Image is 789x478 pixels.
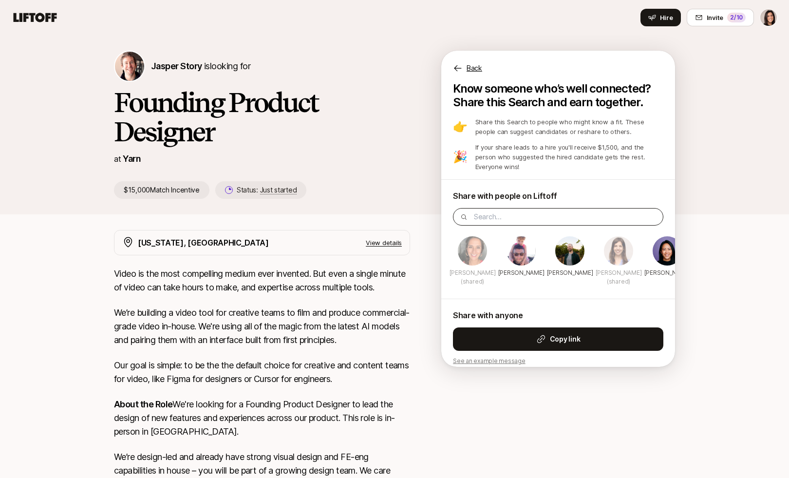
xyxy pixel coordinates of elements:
p: Share with anyone [453,309,663,322]
p: [PERSON_NAME] (shared) [450,268,496,286]
p: Back [467,62,482,74]
button: Hire [640,9,681,26]
img: Lia Siebert [458,236,487,266]
img: Jasper Story [115,52,144,81]
div: Christina White [648,235,687,281]
div: Lia Siebert (shared) [453,235,492,290]
input: Search... [474,211,657,223]
img: Christina White [653,236,682,266]
img: Alex Rainert [507,236,536,266]
p: See an example message [453,357,663,365]
p: If your share leads to a hire you'll receive $1,500, and the person who suggested the hired candi... [475,142,663,172]
p: Video is the most compelling medium ever invented. But even a single minute of video can take hou... [114,267,410,294]
p: We’re building a video tool for creative teams to film and produce commercial-grade video in-hous... [114,306,410,347]
img: Eleanor Morgan [760,9,777,26]
button: Invite2/10 [687,9,754,26]
p: is looking for [151,59,250,73]
span: Just started [260,186,297,194]
strong: Copy link [550,333,580,345]
p: 🎉 [453,151,468,163]
div: Basile Senesi [550,235,589,281]
a: Yarn [123,153,141,164]
p: Share this Search to people who might know a fit. These people can suggest candidates or reshare ... [475,117,663,136]
p: Know someone who’s well connected? Share this Search and earn together. [453,82,663,109]
p: Status: [237,184,297,196]
p: We're looking for a Founding Product Designer to lead the design of new features and experiences ... [114,398,410,439]
span: Invite [707,13,723,22]
p: at [114,153,121,165]
p: [US_STATE], [GEOGRAPHIC_DATA] [138,236,269,249]
div: Nili Metuki (shared) [599,235,638,290]
p: [PERSON_NAME] (shared) [596,268,642,286]
p: Our goal is simple: to be the the default choice for creative and content teams for video, like F... [114,359,410,386]
div: Alex Rainert [502,235,541,281]
p: [PERSON_NAME] [498,268,545,277]
span: Hire [660,13,673,22]
h1: Founding Product Designer [114,88,410,146]
img: Nili Metuki [604,236,633,266]
p: [PERSON_NAME] [644,268,691,277]
p: Share with people on Liftoff [453,190,663,202]
p: $15,000 Match Incentive [114,181,209,199]
span: Jasper Story [151,61,202,71]
div: 2 /10 [727,13,746,22]
img: Basile Senesi [555,236,584,266]
strong: About the Role [114,399,172,409]
p: View details [366,238,402,248]
button: Copy link [453,327,663,351]
button: Eleanor Morgan [760,9,777,26]
p: 👉 [453,121,468,133]
p: [PERSON_NAME] [547,268,593,277]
